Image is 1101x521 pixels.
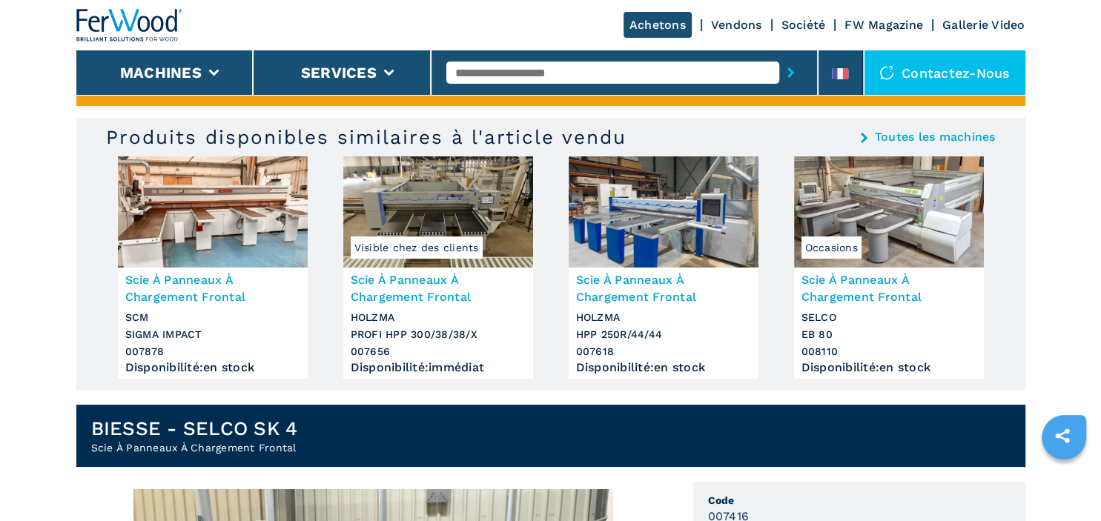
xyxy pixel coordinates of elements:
a: Scie À Panneaux À Chargement Frontal HOLZMA PROFI HPP 300/38/38/XVisible chez des clientsScie À P... [343,156,533,379]
img: Scie À Panneaux À Chargement Frontal SELCO EB 80 [794,156,984,268]
span: Code [708,493,1011,508]
img: Ferwood [76,9,183,42]
h3: SELCO EB 80 008110 [801,309,976,360]
button: Services [301,64,377,82]
a: Gallerie Video [942,18,1025,32]
a: Scie À Panneaux À Chargement Frontal HOLZMA HPP 250R/44/44Scie À Panneaux À Chargement FrontalHOL... [569,156,758,379]
h3: SCM SIGMA IMPACT 007878 [125,309,300,360]
a: sharethis [1044,417,1081,454]
h3: Produits disponibles similaires à l'article vendu [106,125,626,149]
img: Scie À Panneaux À Chargement Frontal SCM SIGMA IMPACT [118,156,308,268]
button: Machines [120,64,202,82]
h3: Scie À Panneaux À Chargement Frontal [125,271,300,305]
div: Disponibilité : en stock [801,364,976,371]
a: Société [781,18,826,32]
h1: BIESSE - SELCO SK 4 [91,417,298,440]
h3: Scie À Panneaux À Chargement Frontal [801,271,976,305]
a: Toutes les machines [875,131,996,143]
a: Vendons [711,18,762,32]
h3: Scie À Panneaux À Chargement Frontal [576,271,751,305]
iframe: Chat [1038,454,1090,510]
div: Contactez-nous [864,50,1025,95]
span: Occasions [801,236,862,259]
h3: HOLZMA PROFI HPP 300/38/38/X 007656 [351,309,526,360]
span: Visible chez des clients [351,236,483,259]
h3: HOLZMA HPP 250R/44/44 007618 [576,309,751,360]
a: FW Magazine [844,18,923,32]
img: Scie À Panneaux À Chargement Frontal HOLZMA PROFI HPP 300/38/38/X [343,156,533,268]
h2: Scie À Panneaux À Chargement Frontal [91,440,298,455]
a: Scie À Panneaux À Chargement Frontal SCM SIGMA IMPACTScie À Panneaux À Chargement FrontalSCMSIGMA... [118,156,308,379]
div: Disponibilité : en stock [125,364,300,371]
button: submit-button [779,56,802,90]
div: Disponibilité : immédiat [351,364,526,371]
a: Scie À Panneaux À Chargement Frontal SELCO EB 80OccasionsScie À Panneaux À Chargement FrontalSELC... [794,156,984,379]
img: Contactez-nous [879,65,894,80]
img: Scie À Panneaux À Chargement Frontal HOLZMA HPP 250R/44/44 [569,156,758,268]
h3: Scie À Panneaux À Chargement Frontal [351,271,526,305]
div: Disponibilité : en stock [576,364,751,371]
a: Achetons [624,12,692,38]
